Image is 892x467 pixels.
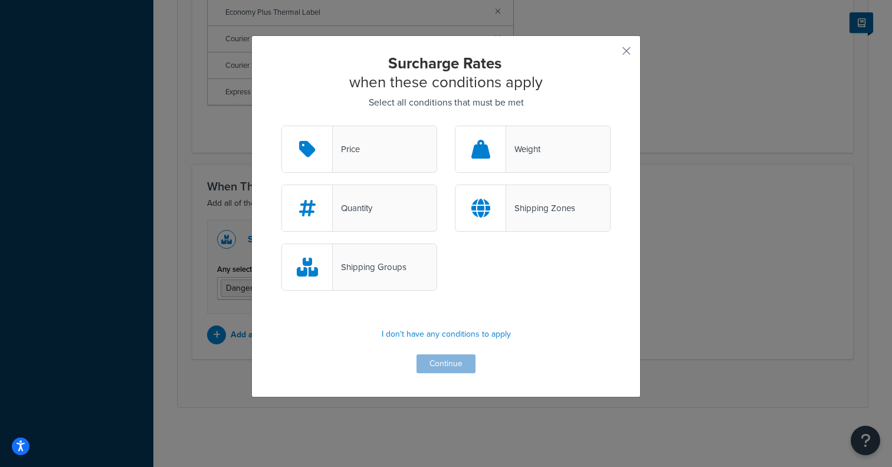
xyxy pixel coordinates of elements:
[506,141,540,157] div: Weight
[506,200,575,216] div: Shipping Zones
[333,259,406,275] div: Shipping Groups
[281,54,611,91] h2: when these conditions apply
[333,200,372,216] div: Quantity
[281,326,611,343] p: I don't have any conditions to apply
[333,141,360,157] div: Price
[281,94,611,111] p: Select all conditions that must be met
[388,52,501,74] strong: Surcharge Rates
